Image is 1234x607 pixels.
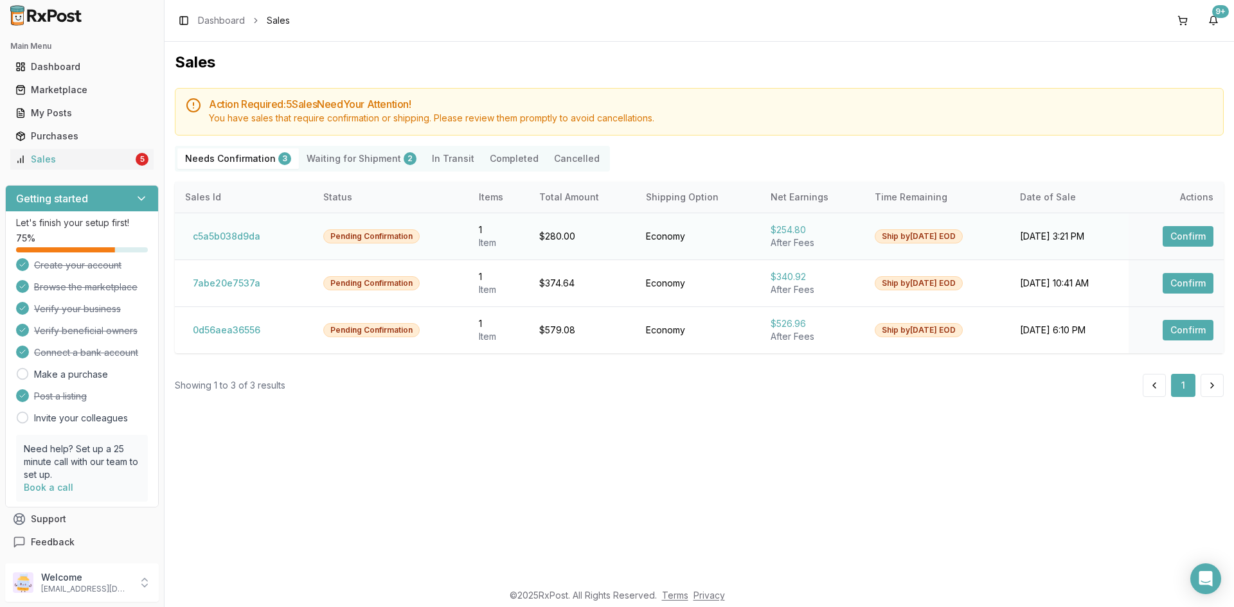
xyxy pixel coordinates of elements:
button: Cancelled [546,148,607,169]
button: Feedback [5,531,159,554]
a: Dashboard [198,14,245,27]
h2: Main Menu [10,41,154,51]
div: Economy [646,230,749,243]
th: Shipping Option [636,182,760,213]
div: Sales [15,153,133,166]
div: [DATE] 3:21 PM [1020,230,1118,243]
a: Make a purchase [34,368,108,381]
div: [DATE] 6:10 PM [1020,324,1118,337]
div: Ship by [DATE] EOD [875,276,963,290]
p: Welcome [41,571,130,584]
div: $374.64 [539,277,626,290]
span: 75 % [16,232,35,245]
div: 1 [479,224,518,236]
a: My Posts [10,101,154,125]
th: Status [313,182,469,213]
span: Sales [267,14,290,27]
div: Pending Confirmation [323,276,420,290]
div: Item [479,330,518,343]
div: My Posts [15,107,148,119]
img: User avatar [13,572,33,593]
div: Item [479,283,518,296]
span: Create your account [34,259,121,272]
span: Browse the marketplace [34,281,138,294]
p: Need help? Set up a 25 minute call with our team to set up. [24,443,140,481]
div: Ship by [DATE] EOD [875,323,963,337]
a: Terms [662,590,688,601]
div: Purchases [15,130,148,143]
a: Book a call [24,482,73,493]
div: $254.80 [771,224,855,236]
div: Open Intercom Messenger [1190,563,1221,594]
th: Time Remaining [864,182,1009,213]
a: Marketplace [10,78,154,101]
button: Support [5,507,159,531]
div: 1 [479,317,518,330]
button: Confirm [1163,226,1213,247]
div: Pending Confirmation [323,229,420,243]
p: [EMAIL_ADDRESS][DOMAIN_NAME] [41,584,130,594]
h1: Sales [175,52,1224,73]
th: Sales Id [175,182,313,213]
div: [DATE] 10:41 AM [1020,277,1118,290]
span: Post a listing [34,390,87,403]
div: Dashboard [15,60,148,73]
a: Sales5 [10,148,154,171]
div: Ship by [DATE] EOD [875,229,963,243]
div: 1 [479,270,518,283]
button: Confirm [1163,320,1213,340]
button: In Transit [424,148,482,169]
div: After Fees [771,236,855,249]
div: 3 [278,152,291,165]
button: 0d56aea36556 [185,320,268,340]
button: Dashboard [5,57,159,77]
button: Purchases [5,126,159,146]
button: 1 [1171,374,1195,397]
div: Economy [646,324,749,337]
p: Let's finish your setup first! [16,216,148,229]
div: Economy [646,277,749,290]
a: Invite your colleagues [34,412,128,425]
span: Connect a bank account [34,346,138,359]
div: $579.08 [539,324,626,337]
button: 9+ [1203,10,1224,31]
span: Feedback [31,536,75,549]
span: Verify beneficial owners [34,324,138,337]
span: Verify your business [34,303,121,315]
th: Date of Sale [1010,182,1129,213]
div: After Fees [771,330,855,343]
div: Item [479,236,518,249]
div: Marketplace [15,84,148,96]
div: $340.92 [771,270,855,283]
div: Pending Confirmation [323,323,420,337]
button: My Posts [5,103,159,123]
a: Purchases [10,125,154,148]
button: Marketplace [5,80,159,100]
div: 5 [136,153,148,166]
th: Net Earnings [760,182,865,213]
a: Privacy [693,590,725,601]
div: After Fees [771,283,855,296]
button: c5a5b038d9da [185,226,268,247]
button: Sales5 [5,149,159,170]
h5: Action Required: 5 Sale s Need Your Attention! [209,99,1213,109]
button: Confirm [1163,273,1213,294]
button: 7abe20e7537a [185,273,268,294]
th: Actions [1129,182,1224,213]
th: Items [469,182,528,213]
button: Needs Confirmation [177,148,299,169]
div: $280.00 [539,230,626,243]
h3: Getting started [16,191,88,206]
a: Dashboard [10,55,154,78]
div: 9+ [1212,5,1229,18]
img: RxPost Logo [5,5,87,26]
div: You have sales that require confirmation or shipping. Please review them promptly to avoid cancel... [209,112,1213,125]
button: Completed [482,148,546,169]
button: Waiting for Shipment [299,148,424,169]
nav: breadcrumb [198,14,290,27]
div: $526.96 [771,317,855,330]
th: Total Amount [529,182,636,213]
div: Showing 1 to 3 of 3 results [175,379,285,392]
div: 2 [404,152,416,165]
